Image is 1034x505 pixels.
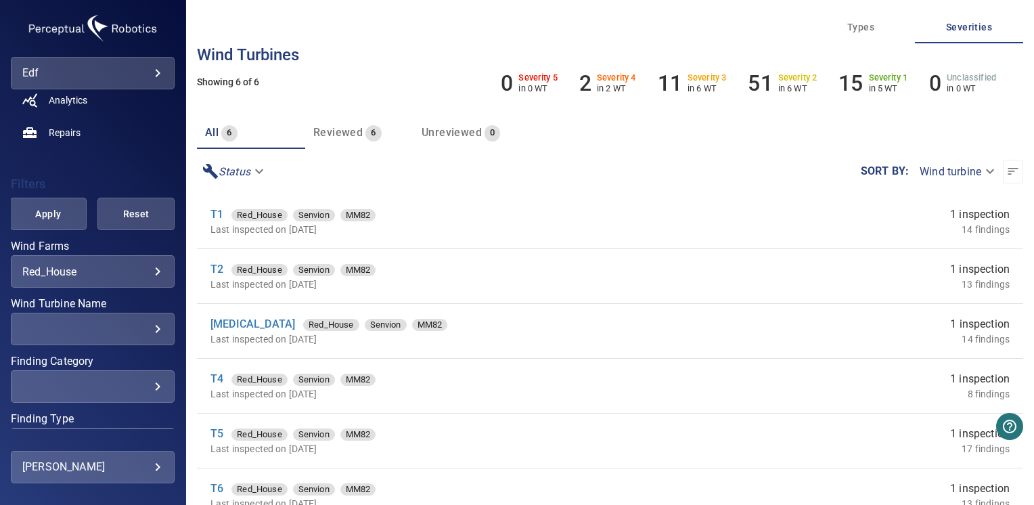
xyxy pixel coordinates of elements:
div: Senvion [365,319,407,331]
a: T2 [210,263,223,276]
div: Red_House [231,264,287,276]
div: [PERSON_NAME] [22,456,163,478]
a: repairs noActive [11,116,175,149]
span: 1 inspection [950,426,1010,442]
span: Unreviewed [422,126,482,139]
li: Severity 1 [838,70,907,96]
span: Senvion [293,208,335,222]
h5: Showing 6 of 6 [197,77,1023,87]
h6: 11 [658,70,682,96]
h6: 0 [501,70,513,96]
span: 1 inspection [950,261,1010,278]
p: in 5 WT [869,83,908,93]
span: Red_House [231,483,287,496]
h3: Wind turbines [197,46,1023,64]
p: 14 findings [962,223,1010,236]
p: 17 findings [962,442,1010,456]
p: Last inspected on [DATE] [210,442,665,456]
div: Senvion [293,264,335,276]
div: Finding Type [11,428,175,460]
a: T1 [210,208,223,221]
span: 0 [485,125,500,141]
div: Wind Turbine Name [11,313,175,345]
button: Sort list from newest to oldest [1003,160,1023,183]
div: edf [11,57,175,89]
span: 1 inspection [950,316,1010,332]
span: Apply [27,206,70,223]
div: Red_House [231,429,287,441]
div: Senvion [293,209,335,221]
span: Reviewed [313,126,363,139]
a: T5 [210,427,223,440]
div: Red_House [303,319,359,331]
p: 13 findings [962,278,1010,291]
p: in 2 WT [597,83,636,93]
div: Wind turbine [909,160,1003,183]
p: 14 findings [962,332,1010,346]
h6: 2 [579,70,591,96]
span: Red_House [231,373,287,387]
span: Senvion [293,428,335,441]
span: 1 inspection [950,206,1010,223]
label: Wind Farms [11,241,175,252]
span: Senvion [293,263,335,277]
h6: Unclassified [947,73,996,83]
div: Red_House [22,265,163,278]
h6: 51 [748,70,772,96]
label: Finding Category [11,356,175,367]
div: Wind Farms [11,255,175,288]
div: edf [22,62,163,84]
li: Severity Unclassified [929,70,996,96]
span: Senvion [293,373,335,387]
span: 1 inspection [950,481,1010,497]
h4: Filters [11,177,175,191]
div: MM82 [340,374,376,386]
h6: Severity 1 [869,73,908,83]
h6: Severity 4 [597,73,636,83]
a: analytics noActive [11,84,175,116]
p: in 6 WT [688,83,727,93]
button: Reset [97,198,175,230]
span: Red_House [303,318,359,332]
a: [MEDICAL_DATA] [210,317,295,330]
span: Red_House [231,208,287,222]
p: in 6 WT [778,83,817,93]
span: Repairs [49,126,81,139]
em: Status [219,165,250,178]
span: MM82 [340,208,376,222]
span: Types [815,19,907,36]
li: Severity 3 [658,70,727,96]
h6: 15 [838,70,863,96]
div: Red_House [231,374,287,386]
img: edf-logo [25,11,160,46]
div: Senvion [293,374,335,386]
h6: Severity 3 [688,73,727,83]
span: Senvion [293,483,335,496]
li: Severity 2 [748,70,817,96]
div: MM82 [340,209,376,221]
span: Red_House [231,428,287,441]
div: Status [197,160,272,183]
button: Apply [10,198,87,230]
h6: Severity 2 [778,73,817,83]
label: Wind Turbine Name [11,299,175,309]
li: Severity 4 [579,70,636,96]
a: T4 [210,372,223,385]
span: Reset [114,206,158,223]
p: Last inspected on [DATE] [210,278,665,291]
li: Severity 5 [501,70,558,96]
p: Last inspected on [DATE] [210,332,700,346]
h6: 0 [929,70,941,96]
span: MM82 [340,263,376,277]
span: Red_House [231,263,287,277]
p: in 0 WT [518,83,558,93]
a: T6 [210,482,223,495]
div: MM82 [412,319,448,331]
span: 6 [365,125,381,141]
label: Finding Type [11,414,175,424]
span: MM82 [340,373,376,387]
span: Severities [923,19,1015,36]
p: 8 findings [968,387,1010,401]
